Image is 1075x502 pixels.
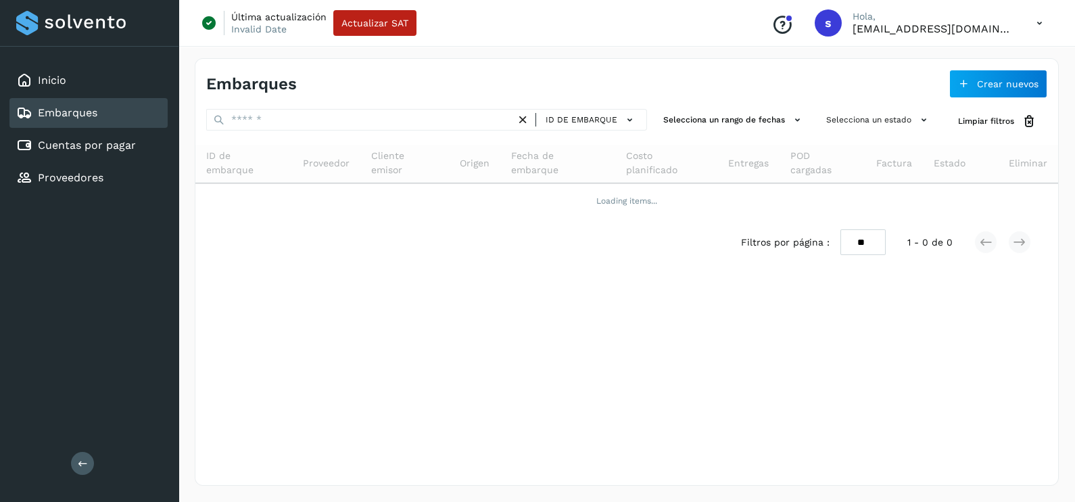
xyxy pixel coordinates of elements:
[460,156,489,170] span: Origen
[231,11,327,23] p: Última actualización
[303,156,350,170] span: Proveedor
[949,70,1047,98] button: Crear nuevos
[9,66,168,95] div: Inicio
[728,156,769,170] span: Entregas
[9,131,168,160] div: Cuentas por pagar
[38,74,66,87] a: Inicio
[38,171,103,184] a: Proveedores
[9,98,168,128] div: Embarques
[907,235,953,250] span: 1 - 0 de 0
[934,156,965,170] span: Estado
[542,110,641,130] button: ID de embarque
[333,10,416,36] button: Actualizar SAT
[231,23,287,35] p: Invalid Date
[195,183,1058,219] td: Loading items...
[790,149,855,177] span: POD cargadas
[853,11,1015,22] p: Hola,
[977,79,1038,89] span: Crear nuevos
[341,18,408,28] span: Actualizar SAT
[206,149,281,177] span: ID de embarque
[1009,156,1047,170] span: Eliminar
[626,149,707,177] span: Costo planificado
[206,74,297,94] h4: Embarques
[821,109,936,131] button: Selecciona un estado
[546,114,617,126] span: ID de embarque
[958,115,1014,127] span: Limpiar filtros
[9,163,168,193] div: Proveedores
[741,235,830,250] span: Filtros por página :
[853,22,1015,35] p: smedina@niagarawater.com
[947,109,1047,134] button: Limpiar filtros
[371,149,439,177] span: Cliente emisor
[876,156,912,170] span: Factura
[658,109,810,131] button: Selecciona un rango de fechas
[511,149,604,177] span: Fecha de embarque
[38,139,136,152] a: Cuentas por pagar
[38,106,97,119] a: Embarques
